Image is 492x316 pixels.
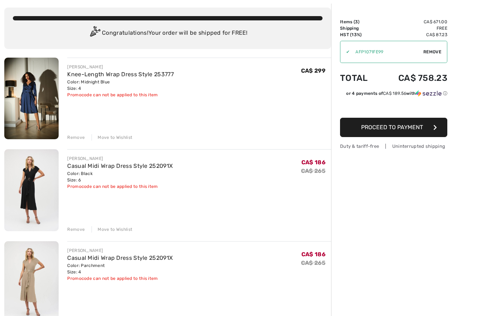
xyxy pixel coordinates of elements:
span: CA$ 189.56 [383,91,406,96]
div: Move to Wishlist [92,134,132,141]
div: Promocode can not be applied to this item [67,92,174,98]
td: CA$ 758.23 [379,66,447,90]
div: [PERSON_NAME] [67,247,173,254]
span: CA$ 186 [301,251,325,258]
div: Duty & tariff-free | Uninterrupted shipping [340,143,447,150]
div: Congratulations! Your order will be shipped for FREE! [13,26,323,40]
span: Remove [423,49,441,55]
td: Total [340,66,379,90]
div: Move to Wishlist [92,226,132,233]
div: Color: Midnight Blue Size: 4 [67,79,174,92]
div: [PERSON_NAME] [67,155,173,162]
td: Free [379,25,447,31]
a: Casual Midi Wrap Dress Style 252091X [67,162,173,169]
div: Remove [67,134,85,141]
a: Knee-Length Wrap Dress Style 253777 [67,71,174,78]
img: Casual Midi Wrap Dress Style 252091X [4,149,59,231]
td: Items ( ) [340,19,379,25]
img: Sezzle [416,90,442,97]
iframe: PayPal-paypal [340,99,447,115]
img: Knee-Length Wrap Dress Style 253777 [4,58,59,139]
input: Promo code [350,41,423,63]
div: Promocode can not be applied to this item [67,183,173,190]
div: Remove [67,226,85,233]
span: 3 [355,19,358,24]
s: CA$ 265 [301,259,325,266]
s: CA$ 265 [301,167,325,174]
span: CA$ 186 [301,159,325,166]
div: [PERSON_NAME] [67,64,174,70]
div: Color: Parchment Size: 4 [67,262,173,275]
span: Proceed to Payment [361,124,423,131]
button: Proceed to Payment [340,118,447,137]
img: Congratulation2.svg [88,26,102,40]
span: CA$ 299 [301,67,325,74]
td: HST (13%) [340,31,379,38]
div: Color: Black Size: 6 [67,170,173,183]
div: or 4 payments of with [346,90,447,97]
a: Casual Midi Wrap Dress Style 252091X [67,254,173,261]
td: CA$ 671.00 [379,19,447,25]
td: CA$ 87.23 [379,31,447,38]
div: ✔ [340,49,350,55]
div: or 4 payments ofCA$ 189.56withSezzle Click to learn more about Sezzle [340,90,447,99]
div: Promocode can not be applied to this item [67,275,173,282]
td: Shipping [340,25,379,31]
